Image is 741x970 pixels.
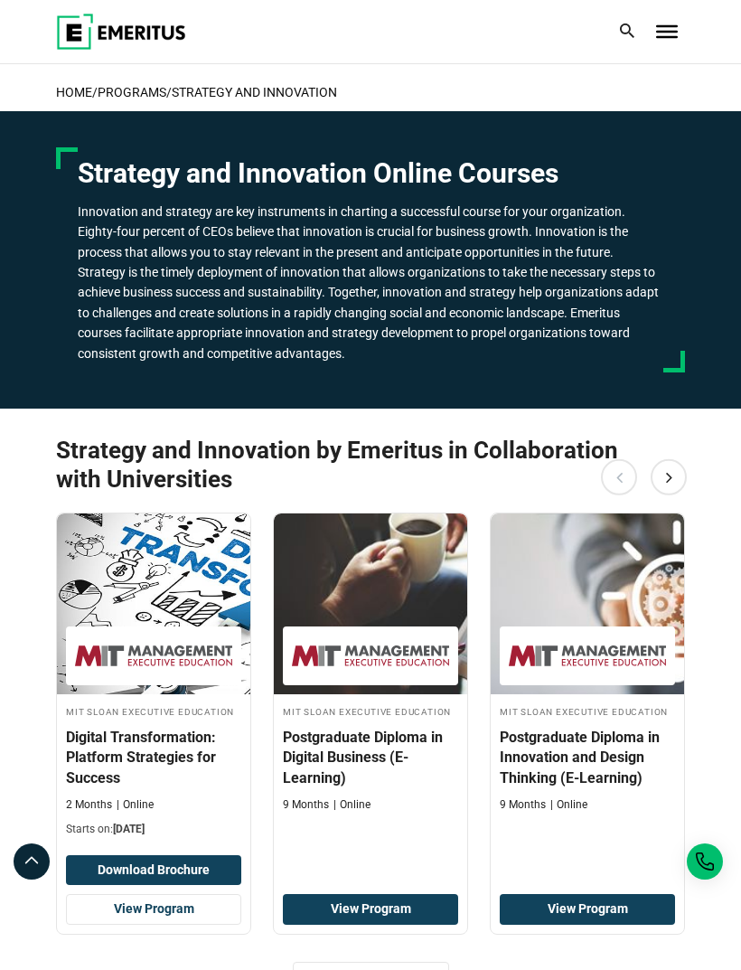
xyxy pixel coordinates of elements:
[500,728,675,788] h3: Postgraduate Diploma in Innovation and Design Thinking (E-Learning)
[113,823,145,835] span: [DATE]
[283,728,458,788] h3: Postgraduate Diploma in Digital Business (E-Learning)
[550,797,587,813] p: Online
[509,636,666,676] img: MIT Sloan Executive Education
[66,703,241,719] h4: MIT Sloan Executive Education
[500,894,675,925] a: View Program
[274,513,467,694] img: Postgraduate Diploma in Digital Business (E-Learning) | Online Strategy and Innovation Course
[491,513,684,822] a: Strategy and Innovation Course by MIT Sloan Executive Education - MIT Sloan Executive Education M...
[274,513,467,822] a: Strategy and Innovation Course by MIT Sloan Executive Education - MIT Sloan Executive Education M...
[283,797,329,813] p: 9 Months
[98,85,166,99] a: Programs
[56,436,622,494] h2: Strategy and Innovation by Emeritus in Collaboration with Universities
[500,797,546,813] p: 9 Months
[283,703,458,719] h4: MIT Sloan Executive Education
[66,797,112,813] p: 2 Months
[66,822,241,837] p: Starts on:
[500,703,675,719] h4: MIT Sloan Executive Education
[66,855,241,886] button: Download Brochure
[57,513,250,694] img: Digital Transformation: Platform Strategies for Success | Online Strategy and Innovation Course
[651,459,687,495] button: Next
[57,513,250,846] a: Strategy and Innovation Course by MIT Sloan Executive Education - March 5, 2026 MIT Sloan Executi...
[117,797,154,813] p: Online
[66,728,241,788] h3: Digital Transformation: Platform Strategies for Success
[333,797,370,813] p: Online
[491,513,684,694] img: Postgraduate Diploma in Innovation and Design Thinking (E-Learning) | Online Strategy and Innovat...
[78,156,663,191] h1: Strategy and Innovation Online Courses
[283,894,458,925] a: View Program
[56,85,92,99] a: home
[66,894,241,925] a: View Program
[75,636,232,676] img: MIT Sloan Executive Education
[601,459,637,495] button: Previous
[656,25,678,38] button: Toggle Menu
[292,636,449,676] img: MIT Sloan Executive Education
[172,85,337,99] a: Strategy and Innovation
[78,202,663,363] h3: Innovation and strategy are key instruments in charting a successful course for your organization...
[56,73,685,111] h2: / /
